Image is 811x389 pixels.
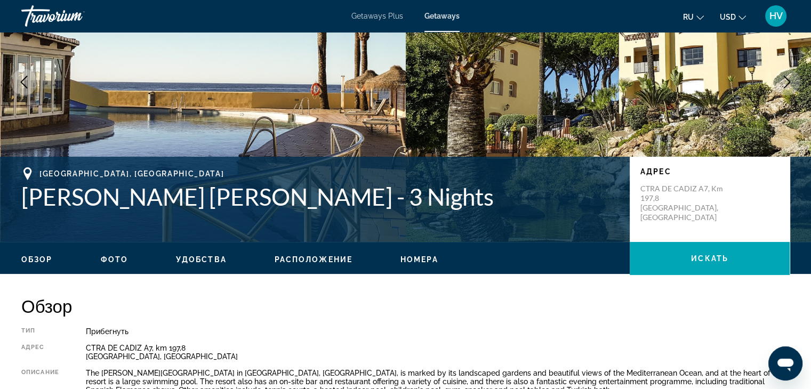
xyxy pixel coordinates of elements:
[21,183,619,210] h1: [PERSON_NAME] [PERSON_NAME] - 3 Nights
[683,13,694,21] span: ru
[720,13,736,21] span: USD
[640,167,779,176] p: Адрес
[351,12,403,20] a: Getaways Plus
[768,346,802,380] iframe: Кнопка запуска окна обмена сообщениями
[11,69,37,95] button: Previous image
[762,5,790,27] button: User Menu
[86,327,790,336] div: Прибегнуть
[683,9,704,25] button: Change language
[176,255,227,264] button: Удобства
[101,255,128,264] button: Фото
[21,295,790,317] h2: Обзор
[275,255,352,264] button: Расположение
[720,9,746,25] button: Change currency
[640,184,726,222] p: CTRA DE CADIZ A7, km 197,8 [GEOGRAPHIC_DATA], [GEOGRAPHIC_DATA]
[774,69,800,95] button: Next image
[630,242,790,275] button: искать
[691,254,728,263] span: искать
[21,344,59,361] div: Адрес
[86,344,790,361] div: CTRA DE CADIZ A7, km 197,8 [GEOGRAPHIC_DATA], [GEOGRAPHIC_DATA]
[21,327,59,336] div: Тип
[424,12,460,20] a: Getaways
[769,11,783,21] span: HV
[21,2,128,30] a: Travorium
[400,255,438,264] button: Номера
[39,169,224,178] span: [GEOGRAPHIC_DATA], [GEOGRAPHIC_DATA]
[21,255,53,264] button: Обзор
